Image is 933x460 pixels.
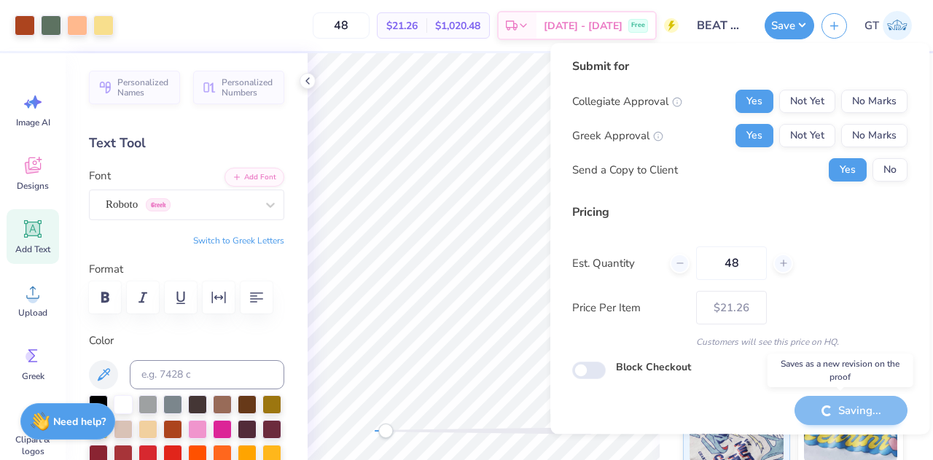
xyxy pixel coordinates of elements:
[829,158,867,182] button: Yes
[572,203,907,221] div: Pricing
[768,354,913,387] div: Saves as a new revision on the proof
[572,162,678,179] div: Send a Copy to Client
[841,90,907,113] button: No Marks
[735,90,773,113] button: Yes
[686,11,757,40] input: Untitled Design
[544,18,622,34] span: [DATE] - [DATE]
[386,18,418,34] span: $21.26
[696,246,767,280] input: – –
[572,300,685,316] label: Price Per Item
[89,133,284,153] div: Text Tool
[89,261,284,278] label: Format
[873,158,907,182] button: No
[572,335,907,348] div: Customers will see this price on HQ.
[779,90,835,113] button: Not Yet
[15,243,50,255] span: Add Text
[572,255,659,272] label: Est. Quantity
[616,359,691,375] label: Block Checkout
[89,332,284,349] label: Color
[225,168,284,187] button: Add Font
[779,124,835,147] button: Not Yet
[18,307,47,319] span: Upload
[89,71,180,104] button: Personalized Names
[735,124,773,147] button: Yes
[765,12,814,39] button: Save
[883,11,912,40] img: Gayathree Thangaraj
[435,18,480,34] span: $1,020.48
[858,11,918,40] a: GT
[864,17,879,34] span: GT
[22,370,44,382] span: Greek
[378,424,393,438] div: Accessibility label
[17,180,49,192] span: Designs
[572,58,907,75] div: Submit for
[130,360,284,389] input: e.g. 7428 c
[572,128,663,144] div: Greek Approval
[16,117,50,128] span: Image AI
[572,93,682,110] div: Collegiate Approval
[222,77,276,98] span: Personalized Numbers
[89,168,111,184] label: Font
[117,77,171,98] span: Personalized Names
[9,434,57,457] span: Clipart & logos
[193,235,284,246] button: Switch to Greek Letters
[841,124,907,147] button: No Marks
[193,71,284,104] button: Personalized Numbers
[631,20,645,31] span: Free
[53,415,106,429] strong: Need help?
[313,12,370,39] input: – –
